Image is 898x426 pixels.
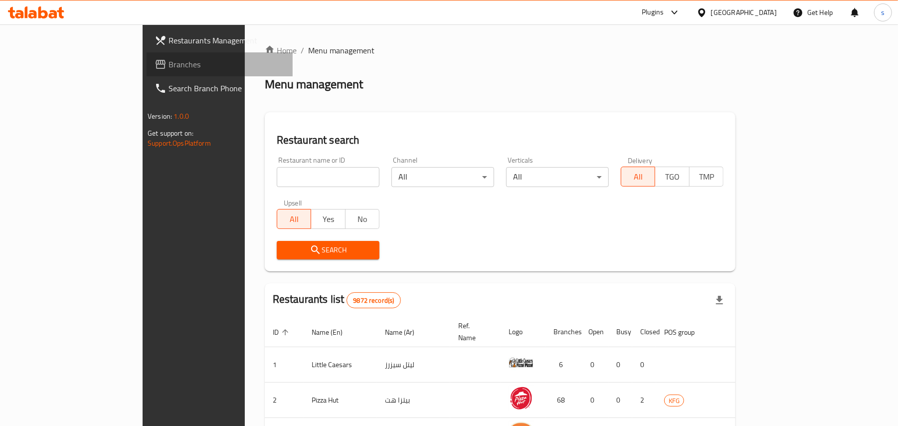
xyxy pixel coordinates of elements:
[277,133,723,148] h2: Restaurant search
[608,347,632,383] td: 0
[689,167,723,187] button: TMP
[273,292,401,308] h2: Restaurants list
[304,347,377,383] td: Little Caesars
[694,170,719,184] span: TMP
[169,82,285,94] span: Search Branch Phone
[391,167,494,187] div: All
[265,44,735,56] nav: breadcrumb
[265,76,363,92] h2: Menu management
[284,199,302,206] label: Upsell
[545,383,580,418] td: 68
[545,347,580,383] td: 6
[169,34,285,46] span: Restaurants Management
[281,212,307,226] span: All
[350,212,375,226] span: No
[277,241,379,259] button: Search
[625,170,651,184] span: All
[664,326,708,338] span: POS group
[506,167,609,187] div: All
[711,7,777,18] div: [GEOGRAPHIC_DATA]
[642,6,664,18] div: Plugins
[509,350,534,375] img: Little Caesars
[377,347,450,383] td: ليتل سيزرز
[148,110,172,123] span: Version:
[345,209,379,229] button: No
[174,110,189,123] span: 1.0.0
[545,317,580,347] th: Branches
[273,326,292,338] span: ID
[655,167,689,187] button: TGO
[147,52,293,76] a: Branches
[169,58,285,70] span: Branches
[659,170,685,184] span: TGO
[277,209,311,229] button: All
[308,44,374,56] span: Menu management
[509,386,534,411] img: Pizza Hut
[304,383,377,418] td: Pizza Hut
[301,44,304,56] li: /
[458,320,489,344] span: Ref. Name
[311,209,345,229] button: Yes
[665,395,684,407] span: KFG
[881,7,885,18] span: s
[580,347,608,383] td: 0
[377,383,450,418] td: بيتزا هت
[147,28,293,52] a: Restaurants Management
[285,244,371,256] span: Search
[632,383,656,418] td: 2
[385,326,427,338] span: Name (Ar)
[315,212,341,226] span: Yes
[277,167,379,187] input: Search for restaurant name or ID..
[148,127,193,140] span: Get support on:
[621,167,655,187] button: All
[608,317,632,347] th: Busy
[147,76,293,100] a: Search Branch Phone
[347,292,400,308] div: Total records count
[312,326,356,338] span: Name (En)
[708,288,731,312] div: Export file
[580,383,608,418] td: 0
[148,137,211,150] a: Support.OpsPlatform
[347,296,400,305] span: 9872 record(s)
[632,347,656,383] td: 0
[501,317,545,347] th: Logo
[608,383,632,418] td: 0
[632,317,656,347] th: Closed
[580,317,608,347] th: Open
[628,157,653,164] label: Delivery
